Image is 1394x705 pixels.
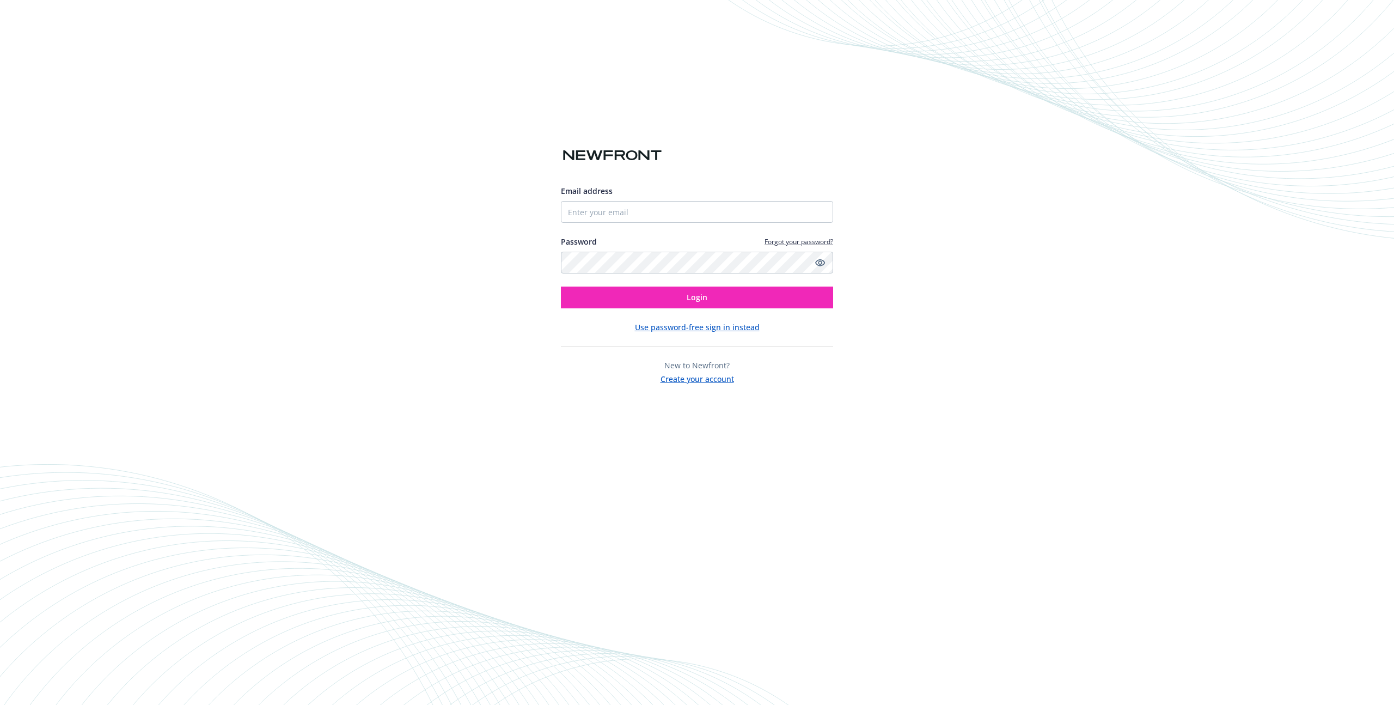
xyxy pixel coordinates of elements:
span: New to Newfront? [664,360,730,370]
label: Password [561,236,597,247]
button: Login [561,287,833,308]
button: Use password-free sign in instead [635,321,760,333]
img: Newfront logo [561,146,664,165]
span: Email address [561,186,613,196]
a: Show password [814,256,827,269]
span: Login [687,292,707,302]
a: Forgot your password? [765,237,833,246]
button: Create your account [661,371,734,385]
input: Enter your email [561,201,833,223]
input: Enter your password [561,252,833,274]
